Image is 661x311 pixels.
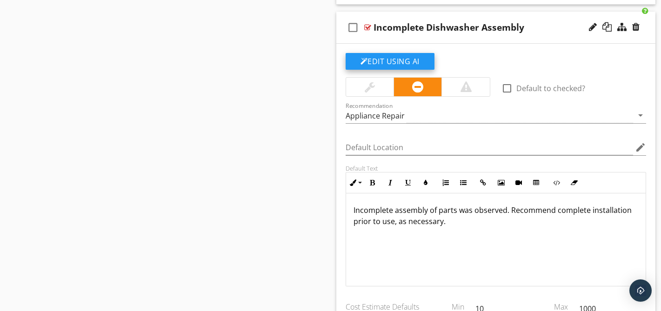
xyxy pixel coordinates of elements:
[346,174,364,192] button: Inline Style
[364,174,381,192] button: Bold (⌘B)
[474,174,492,192] button: Insert Link (⌘K)
[417,174,434,192] button: Colors
[346,165,647,172] div: Default Text
[527,174,545,192] button: Insert Table
[492,174,510,192] button: Insert Image (⌘P)
[516,84,585,93] label: Default to checked?
[346,16,361,39] i: check_box_outline_blank
[635,110,646,121] i: arrow_drop_down
[374,22,524,33] div: Incomplete Dishwasher Assembly
[510,174,527,192] button: Insert Video
[547,174,565,192] button: Code View
[399,174,417,192] button: Underline (⌘U)
[437,174,454,192] button: Ordered List
[635,142,646,153] i: edit
[629,279,652,302] div: Open Intercom Messenger
[454,174,472,192] button: Unordered List
[346,53,434,70] button: Edit Using AI
[346,140,634,155] input: Default Location
[354,205,639,227] p: Incomplete assembly of parts was observed. Recommend complete installation prior to use, as neces...
[565,174,583,192] button: Clear Formatting
[381,174,399,192] button: Italic (⌘I)
[346,112,405,120] div: Appliance Repair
